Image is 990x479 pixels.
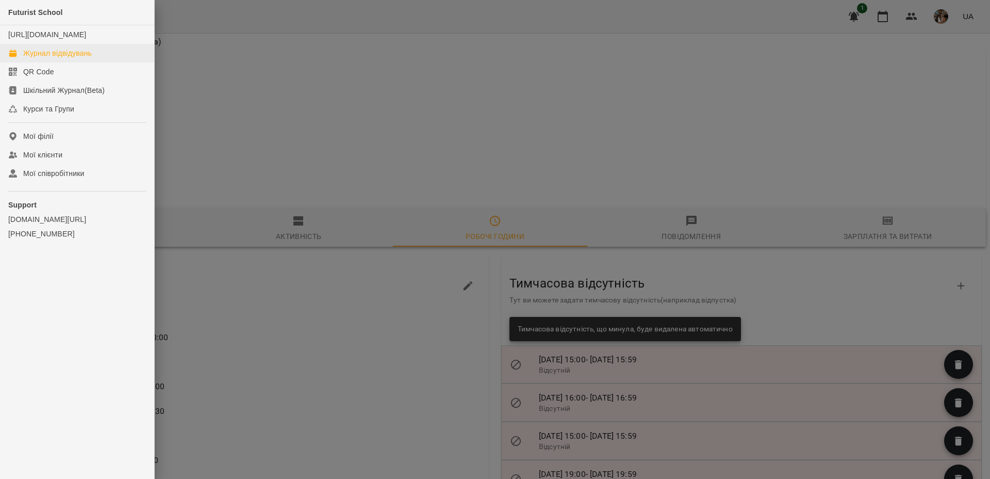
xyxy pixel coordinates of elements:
a: [PHONE_NUMBER] [8,229,146,239]
div: Мої співробітники [23,168,85,179]
span: Futurist School [8,8,63,17]
div: Мої філії [23,131,54,141]
div: QR Code [23,67,54,77]
p: Support [8,200,146,210]
div: Курси та Групи [23,104,74,114]
div: Мої клієнти [23,150,62,160]
a: [URL][DOMAIN_NAME] [8,30,86,39]
div: Шкільний Журнал(Beta) [23,85,105,95]
a: [DOMAIN_NAME][URL] [8,214,146,225]
div: Журнал відвідувань [23,48,92,58]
